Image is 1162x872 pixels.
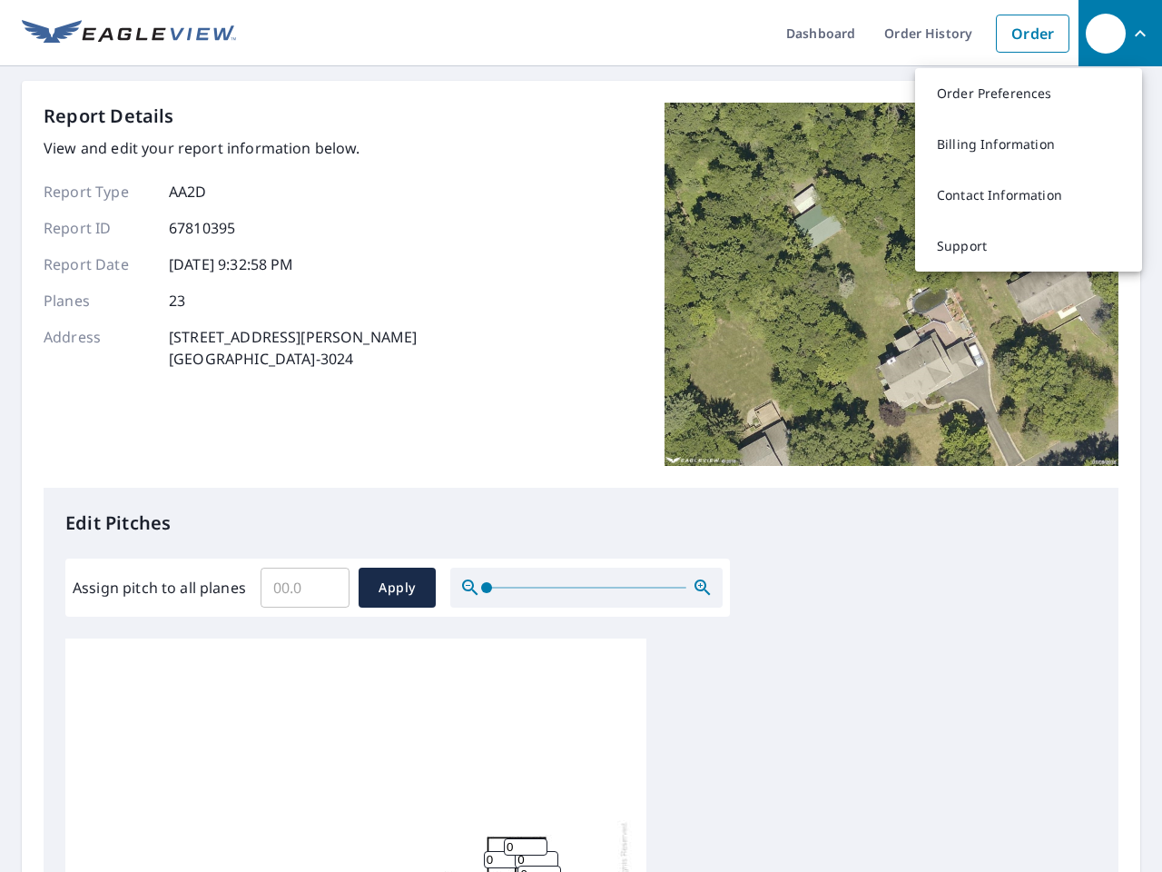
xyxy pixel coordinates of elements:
img: EV Logo [22,20,236,47]
p: AA2D [169,181,207,203]
a: Billing Information [915,119,1142,170]
a: Order Preferences [915,68,1142,119]
p: Report ID [44,217,153,239]
span: Apply [373,577,421,599]
button: Apply [359,568,436,608]
p: 23 [169,290,185,312]
p: Report Type [44,181,153,203]
p: [STREET_ADDRESS][PERSON_NAME] [GEOGRAPHIC_DATA]-3024 [169,326,417,370]
p: [DATE] 9:32:58 PM [169,253,294,275]
p: View and edit your report information below. [44,137,417,159]
p: Planes [44,290,153,312]
a: Contact Information [915,170,1142,221]
p: Report Date [44,253,153,275]
img: Top image [665,103,1118,466]
a: Order [996,15,1069,53]
p: Report Details [44,103,174,130]
p: Address [44,326,153,370]
p: Edit Pitches [65,510,1097,537]
input: 00.0 [261,562,350,613]
a: Support [915,221,1142,272]
p: 67810395 [169,217,235,239]
label: Assign pitch to all planes [73,577,246,599]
